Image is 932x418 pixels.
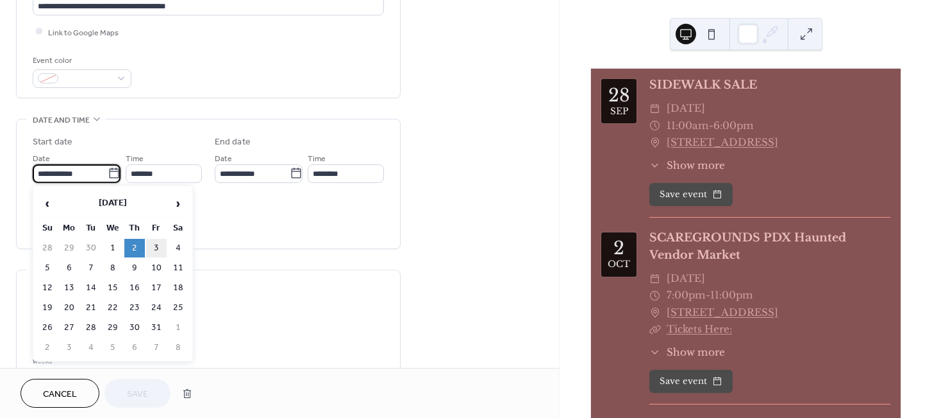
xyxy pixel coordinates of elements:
td: 2 [37,338,58,357]
div: 2 [613,239,624,257]
td: 4 [168,239,188,257]
td: 3 [59,338,79,357]
div: ​ [649,134,661,151]
th: Sa [168,219,188,238]
span: 11:00am [667,118,709,134]
td: 19 [37,299,58,317]
div: ​ [649,270,661,287]
div: ​ [649,158,661,173]
button: Save event [649,183,733,206]
span: Time [308,152,326,165]
td: 23 [124,299,145,317]
td: 22 [103,299,123,317]
div: Sep [610,107,628,116]
span: 6:00pm [713,118,754,134]
span: ‹ [38,191,57,216]
td: 12 [37,279,58,297]
span: Date [33,152,50,165]
span: [DATE] [667,270,705,287]
td: 17 [146,279,167,297]
th: Su [37,219,58,238]
div: weeks [33,357,122,366]
td: 29 [59,239,79,257]
th: Fr [146,219,167,238]
div: 28 [608,87,630,105]
td: 15 [103,279,123,297]
a: [STREET_ADDRESS] [667,304,778,321]
button: Cancel [21,379,99,408]
span: Show more [667,345,725,360]
div: Start date [33,135,72,149]
div: ​ [649,100,661,117]
button: Save event [649,370,733,393]
td: 8 [168,338,188,357]
span: Link to Google Maps [48,26,119,39]
td: 8 [103,259,123,277]
td: 10 [146,259,167,277]
button: ​Show more [649,158,724,173]
span: - [706,287,710,304]
td: 1 [168,318,188,337]
th: Th [124,219,145,238]
span: Time [126,152,144,165]
td: 26 [37,318,58,337]
td: 20 [59,299,79,317]
td: 9 [124,259,145,277]
div: ​ [649,287,661,304]
td: 13 [59,279,79,297]
div: ​ [649,321,661,338]
span: 11:00pm [710,287,753,304]
td: 5 [37,259,58,277]
td: 6 [59,259,79,277]
td: 18 [168,279,188,297]
span: Show more [667,158,725,173]
td: 4 [81,338,101,357]
td: 7 [146,338,167,357]
td: 6 [124,338,145,357]
td: 28 [81,318,101,337]
a: [STREET_ADDRESS] [667,134,778,151]
td: 25 [168,299,188,317]
td: 1 [103,239,123,257]
td: 16 [124,279,145,297]
div: End date [215,135,251,149]
th: Tu [81,219,101,238]
td: 30 [81,239,101,257]
div: ​ [649,118,661,134]
span: 7:00pm [667,287,706,304]
td: 31 [146,318,167,337]
th: [DATE] [59,190,167,218]
td: 24 [146,299,167,317]
div: SIDEWALK SALE [649,76,890,93]
td: 7 [81,259,101,277]
td: 2 [124,239,145,257]
td: 5 [103,338,123,357]
td: 27 [59,318,79,337]
th: Mo [59,219,79,238]
td: 21 [81,299,101,317]
a: SCAREGROUNDS PDX Haunted Vendor Market [649,231,846,261]
div: ​ [649,345,661,360]
button: ​Show more [649,345,724,360]
span: Cancel [43,388,77,401]
div: Event color [33,54,129,67]
a: Tickets Here: [667,323,732,335]
td: 3 [146,239,167,257]
span: Date [215,152,232,165]
td: 29 [103,318,123,337]
td: 14 [81,279,101,297]
td: 30 [124,318,145,337]
div: Oct [608,260,630,269]
span: - [709,118,713,134]
td: 28 [37,239,58,257]
span: › [169,191,188,216]
span: [DATE] [667,100,705,117]
div: ​ [649,304,661,321]
th: We [103,219,123,238]
td: 11 [168,259,188,277]
span: Date and time [33,114,90,127]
